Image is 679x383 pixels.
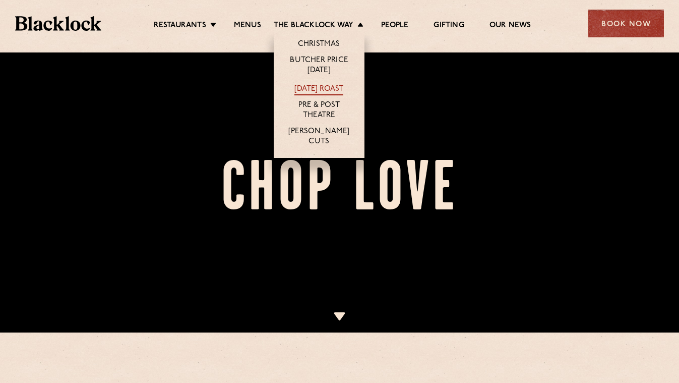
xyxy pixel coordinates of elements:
[234,21,261,32] a: Menus
[588,10,664,37] div: Book Now
[284,100,354,122] a: Pre & Post Theatre
[294,84,343,95] a: [DATE] Roast
[434,21,464,32] a: Gifting
[284,127,354,148] a: [PERSON_NAME] Cuts
[154,21,206,32] a: Restaurants
[274,21,353,32] a: The Blacklock Way
[298,39,340,50] a: Christmas
[15,16,101,31] img: BL_Textured_Logo-footer-cropped.svg
[489,21,531,32] a: Our News
[333,312,346,320] img: icon-dropdown-cream.svg
[381,21,408,32] a: People
[284,56,354,77] a: Butcher Price [DATE]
